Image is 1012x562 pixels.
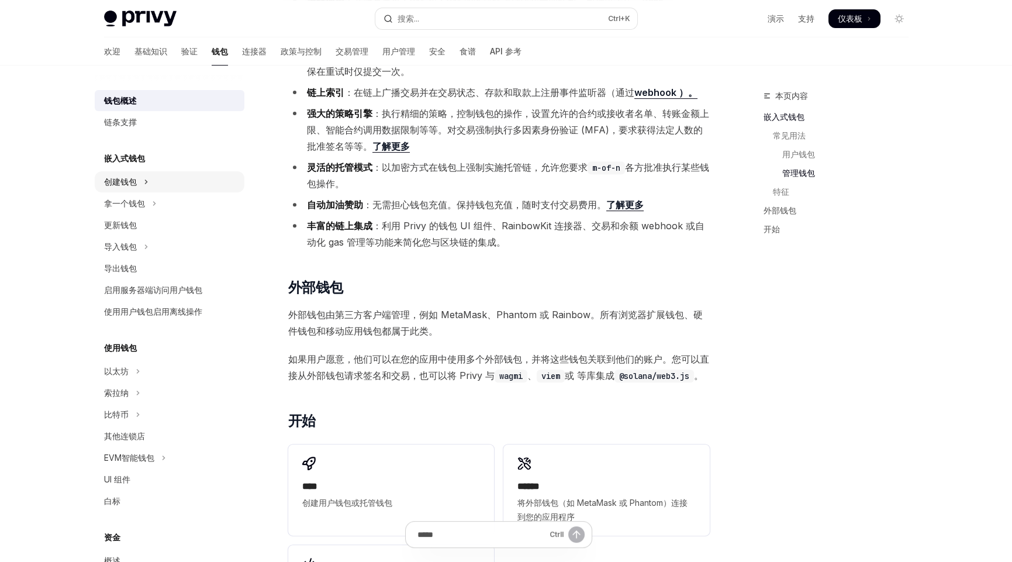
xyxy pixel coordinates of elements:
[764,145,918,164] a: 用户钱包
[212,37,228,65] a: 钱包
[104,388,129,398] font: 索拉纳
[764,126,918,145] a: 常见用法
[417,522,545,547] input: 提问...
[775,91,808,101] font: 本页内容
[288,353,709,381] font: 如果用户愿意，他们可以在您的应用中使用多个外部钱包，并将这些钱包关联到他们的账户。您可以直接从外部钱包请求签名和交易，也可以将 Privy 与
[336,37,368,65] a: 交易管理
[212,46,228,56] font: 钱包
[104,198,145,208] font: 拿一个钱包
[104,285,202,295] font: 启用服务器端访问用户钱包
[104,242,137,251] font: 导入钱包
[95,426,244,447] a: 其他连锁店
[104,46,120,56] font: 欢迎
[95,404,244,425] button: 切换比特币部分
[460,37,476,65] a: 食谱
[242,46,267,56] font: 连接器
[181,46,198,56] font: 验证
[782,168,815,178] font: 管理钱包
[375,8,637,29] button: 打开搜索
[798,13,814,25] a: 支持
[307,161,372,173] font: 灵活的托管模式
[95,171,244,192] button: 切换创建钱包部分
[634,87,697,99] a: webhook ）。
[764,108,918,126] a: 嵌入式钱包
[134,46,167,56] font: 基础知识
[307,220,372,232] font: 丰富的链上集成
[307,199,363,211] font: 自动加油赞助
[503,444,709,536] a: **** *将外部钱包（如 MetaMask 或 Phantom）连接到您的应用程序
[588,161,625,174] code: m-of-n
[606,199,644,211] font: 了解更多
[104,37,120,65] a: 欢迎
[95,215,244,236] a: 更新钱包
[181,37,198,65] a: 验证
[768,13,784,25] a: 演示
[614,370,694,382] code: @solana/web3.js
[764,220,918,239] a: 开始
[307,108,709,152] font: ：执行精细的策略，控制钱包的操作，设置允许的合约或接收者名单、转账金额上限、智能合约调用数据限制等等。对交易强制执行多因素身份验证 (MFA)，要求获得法定人数的批准签名等等。
[281,37,322,65] a: 政策与控制
[490,46,521,56] font: API 参考
[782,149,815,159] font: 用户钱包
[764,112,804,122] font: 嵌入式钱包
[104,343,137,353] font: 使用钱包
[372,140,410,153] a: 了解更多
[608,14,620,23] font: Ctrl
[104,117,137,127] font: 链条支撑
[95,382,244,404] button: 切换 Solana 部分
[95,469,244,490] a: UI 组件
[372,161,588,173] font: ：以加密方式在钱包上强制实施托管链，允许您要求
[104,431,145,441] font: 其他连锁店
[104,220,137,230] font: 更新钱包
[95,447,244,468] button: 切换 EVM 智能钱包部分
[890,9,909,28] button: 切换暗模式
[95,112,244,133] a: 链条支撑
[382,37,415,65] a: 用户管理
[363,199,606,211] font: ：无需担心钱包充值。保持钱包充值，随时支付交易费用。
[288,412,316,429] font: 开始
[104,366,129,376] font: 以太坊
[764,205,796,215] font: 外部钱包
[95,361,244,382] button: 切换以太坊部分
[134,37,167,65] a: 基础知识
[104,409,129,419] font: 比特币
[694,370,703,381] font: 。
[768,13,784,23] font: 演示
[307,220,704,248] font: ：利用 Privy 的钱包 UI 组件、RainbowKit 连接器、交易和余额 webhook 或自动化 gas 管理等功能来简化您与区块链的集成。
[838,13,862,23] font: 仪表板
[398,13,419,23] font: 搜索...
[288,279,343,296] font: 外部钱包
[104,474,130,484] font: UI 组件
[95,301,244,322] a: 使用用户钱包启用离线操作
[606,199,644,211] a: 了解更多
[565,370,614,381] font: 或 等库集成
[634,87,697,98] font: webhook ）。
[568,526,585,543] button: 发送消息
[429,37,445,65] a: 安全
[95,258,244,279] a: 导出钱包
[95,236,244,257] button: 切换导入钱包部分
[429,46,445,56] font: 安全
[764,201,918,220] a: 外部钱包
[828,9,880,28] a: 仪表板
[517,498,688,522] font: 将外部钱包（如 MetaMask 或 Phantom）连接到您的应用程序
[336,46,368,56] font: 交易管理
[773,187,789,196] font: 特征
[382,46,415,56] font: 用户管理
[104,532,120,542] font: 资金
[460,46,476,56] font: 食谱
[242,37,267,65] a: 连接器
[288,309,703,337] font: 外部钱包由第三方客户端管理，例如 MetaMask、Phantom 或 Rainbow。所有浏览器扩展钱包、硬件钱包和移动应用钱包都属于此类。
[104,453,154,463] font: EVM智能钱包
[372,140,410,152] font: 了解更多
[764,224,780,234] font: 开始
[95,90,244,111] a: 钱包概述
[764,164,918,182] a: 管理钱包
[104,177,137,187] font: 创建钱包
[307,87,344,98] font: 链上索引
[104,263,137,273] font: 导出钱包
[620,14,630,23] font: +K
[302,498,392,508] font: 创建用户钱包或托管钱包
[495,370,527,382] code: wagmi
[104,496,120,506] font: 白标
